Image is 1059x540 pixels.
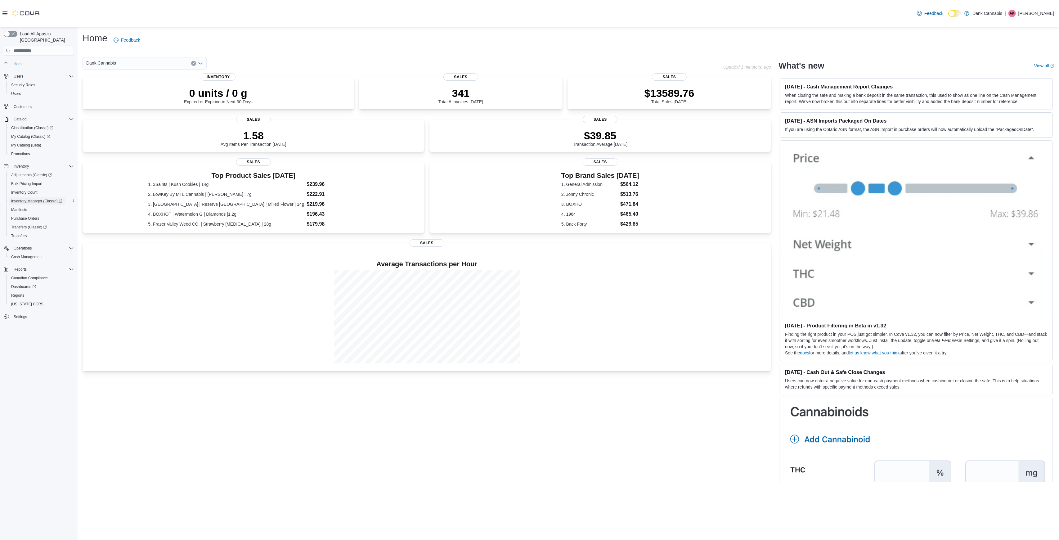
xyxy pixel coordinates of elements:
p: 0 units / 0 g [184,87,253,99]
a: Inventory Manager (Classic) [6,197,76,205]
span: Settings [14,314,27,319]
dt: 4. BOXHOT | Watermelon G | Diamonds |1.2g [148,211,304,217]
button: Reports [1,265,76,274]
h3: [DATE] - ASN Imports Packaged On Dates [785,118,1048,124]
span: Adjustments (Classic) [11,173,52,178]
dt: 4. 1964 [561,211,618,217]
dd: $222.91 [307,191,359,198]
span: Feedback [121,37,140,43]
span: Canadian Compliance [11,276,48,281]
button: Users [1,72,76,81]
a: Bulk Pricing Import [9,180,45,187]
a: [US_STATE] CCRS [9,300,46,308]
button: Cash Management [6,253,76,261]
button: Open list of options [198,61,203,66]
span: Settings [11,313,74,321]
span: Inventory Manager (Classic) [9,197,74,205]
a: docs [800,350,810,355]
p: When closing the safe and making a bank deposit in the same transaction, this used to show as one... [785,92,1048,105]
p: Updated 1 minute(s) ago [723,65,771,70]
dt: 1. 3Saints | Kush Cookies | 14g [148,181,304,187]
span: Transfers (Classic) [11,225,47,230]
p: Users can now enter a negative value for non-cash payment methods when cashing out or closing the... [785,378,1048,390]
button: Reports [11,266,29,273]
dt: 2. Jonny Chronic [561,191,618,197]
span: My Catalog (Classic) [11,134,50,139]
span: Feedback [924,10,943,16]
h4: Average Transactions per Hour [88,260,766,268]
dd: $429.85 [620,220,639,228]
span: Load All Apps in [GEOGRAPHIC_DATA] [17,31,74,43]
button: Settings [1,312,76,321]
span: Washington CCRS [9,300,74,308]
button: Security Roles [6,81,76,89]
span: Security Roles [11,83,35,88]
span: Cash Management [11,254,43,259]
button: Reports [6,291,76,300]
a: Transfers (Classic) [9,223,49,231]
a: Adjustments (Classic) [6,171,76,179]
dd: $219.96 [307,200,359,208]
a: My Catalog (Classic) [6,132,76,141]
a: Promotions [9,150,33,158]
dd: $196.43 [307,210,359,218]
span: Dashboards [11,284,36,289]
span: Reports [9,292,74,299]
span: Dashboards [9,283,74,290]
p: [PERSON_NAME] [1018,10,1054,17]
dt: 3. [GEOGRAPHIC_DATA] | Reserve [GEOGRAPHIC_DATA] | Milled Flower | 14g [148,201,304,207]
button: Catalog [11,115,29,123]
a: Reports [9,292,27,299]
a: Dashboards [6,282,76,291]
span: Customers [14,104,32,109]
a: Security Roles [9,81,38,89]
span: Home [14,61,24,66]
span: Reports [11,266,74,273]
span: Users [11,91,21,96]
a: Feedback [111,34,142,46]
input: Dark Mode [948,10,961,17]
a: Inventory Manager (Classic) [9,197,65,205]
h3: Top Brand Sales [DATE] [561,172,639,179]
h3: [DATE] - Product Filtering in Beta in v1.32 [785,322,1048,329]
button: Users [11,73,26,80]
span: Adjustments (Classic) [9,171,74,179]
button: Manifests [6,205,76,214]
span: Operations [14,246,32,251]
div: Expired or Expiring in Next 30 Days [184,87,253,104]
span: Transfers [11,233,27,238]
img: Cova [12,10,40,16]
p: Dank Cannabis [972,10,1002,17]
span: Customers [11,102,74,110]
button: Purchase Orders [6,214,76,223]
dd: $239.96 [307,181,359,188]
span: Dank Cannabis [86,59,116,67]
span: Reports [11,293,24,298]
button: Transfers [6,232,76,240]
h3: Top Product Sales [DATE] [148,172,359,179]
span: Users [11,73,74,80]
span: Inventory [14,164,29,169]
div: Arshi Kalkat [1008,10,1016,17]
p: See the for more details, and after you’ve given it a try. [785,350,1048,356]
p: $13589.76 [644,87,694,99]
span: Operations [11,245,74,252]
button: Clear input [191,61,196,66]
button: Catalog [1,115,76,124]
a: Cash Management [9,253,45,261]
span: Reports [14,267,27,272]
a: let us know what you think [849,350,900,355]
button: Canadian Compliance [6,274,76,282]
span: Inventory [11,163,74,170]
span: Sales [443,73,478,81]
span: Promotions [11,151,30,156]
span: My Catalog (Beta) [11,143,41,148]
span: Inventory Count [11,190,38,195]
a: Users [9,90,23,97]
span: Catalog [11,115,74,123]
span: Transfers [9,232,74,240]
div: Total Sales [DATE] [644,87,694,104]
dt: 5. Back Forty [561,221,618,227]
span: Security Roles [9,81,74,89]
